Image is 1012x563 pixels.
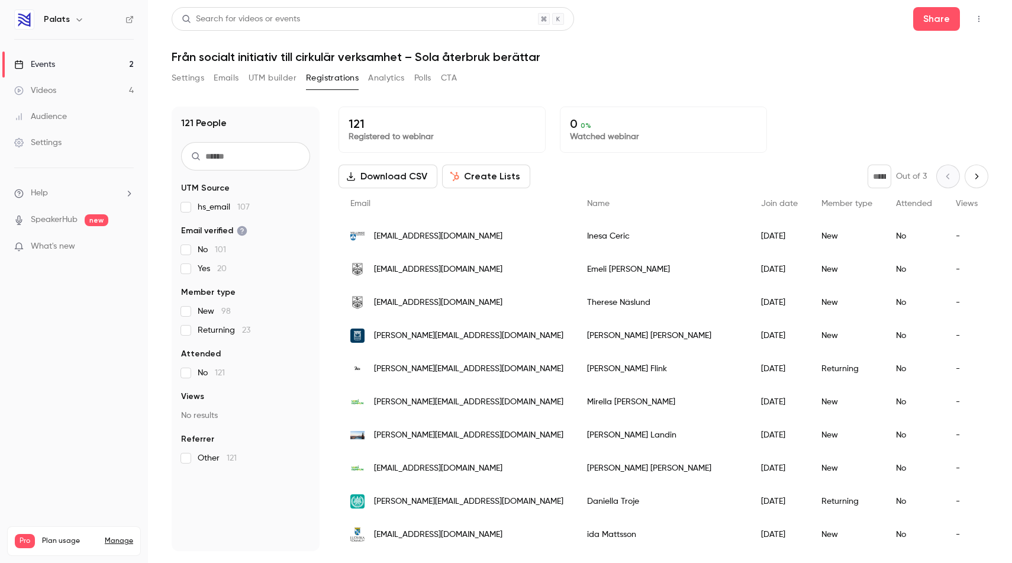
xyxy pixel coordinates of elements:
[350,262,365,276] img: sunne.se
[31,240,75,253] span: What's new
[182,13,300,25] div: Search for videos or events
[810,286,884,319] div: New
[810,419,884,452] div: New
[14,85,56,96] div: Videos
[350,431,365,439] img: stockholm.se
[944,452,990,485] div: -
[374,230,502,243] span: [EMAIL_ADDRESS][DOMAIN_NAME]
[810,485,884,518] div: Returning
[374,297,502,309] span: [EMAIL_ADDRESS][DOMAIN_NAME]
[749,485,810,518] div: [DATE]
[884,220,944,253] div: No
[749,220,810,253] div: [DATE]
[575,485,749,518] div: Daniella Troje
[15,534,35,548] span: Pro
[575,220,749,253] div: Inesa Ceric
[749,452,810,485] div: [DATE]
[575,385,749,419] div: Mirella [PERSON_NAME]
[368,69,405,88] button: Analytics
[198,201,250,213] span: hs_email
[810,352,884,385] div: Returning
[374,330,563,342] span: [PERSON_NAME][EMAIL_ADDRESS][DOMAIN_NAME]
[575,286,749,319] div: Therese Näslund
[350,329,365,343] img: saffle.se
[570,131,757,143] p: Watched webinar
[350,362,365,376] img: dios.se
[884,452,944,485] div: No
[896,170,927,182] p: Out of 3
[214,69,239,88] button: Emails
[581,121,591,130] span: 0 %
[350,295,365,310] img: sunne.se
[242,326,250,334] span: 23
[350,461,365,475] img: umea.se
[810,452,884,485] div: New
[442,165,530,188] button: Create Lists
[198,244,226,256] span: No
[198,263,227,275] span: Yes
[821,200,872,208] span: Member type
[198,367,225,379] span: No
[198,324,250,336] span: Returning
[575,319,749,352] div: [PERSON_NAME] [PERSON_NAME]
[85,214,108,226] span: new
[14,59,55,70] div: Events
[810,253,884,286] div: New
[350,395,365,409] img: umea.se
[374,462,502,475] span: [EMAIL_ADDRESS][DOMAIN_NAME]
[913,7,960,31] button: Share
[884,253,944,286] div: No
[181,182,230,194] span: UTM Source
[749,352,810,385] div: [DATE]
[227,454,237,462] span: 121
[374,263,502,276] span: [EMAIL_ADDRESS][DOMAIN_NAME]
[749,319,810,352] div: [DATE]
[575,352,749,385] div: [PERSON_NAME] Flink
[349,131,536,143] p: Registered to webinar
[575,253,749,286] div: Emeli [PERSON_NAME]
[414,69,431,88] button: Polls
[31,214,78,226] a: SpeakerHub
[810,319,884,352] div: New
[884,518,944,551] div: No
[896,200,932,208] span: Attended
[956,200,978,208] span: Views
[749,253,810,286] div: [DATE]
[181,391,204,403] span: Views
[884,319,944,352] div: No
[350,527,365,542] img: ludvika.se
[237,203,250,211] span: 107
[810,385,884,419] div: New
[575,452,749,485] div: [PERSON_NAME] [PERSON_NAME]
[120,242,134,252] iframe: Noticeable Trigger
[14,137,62,149] div: Settings
[198,305,231,317] span: New
[14,111,67,123] div: Audience
[181,287,236,298] span: Member type
[249,69,296,88] button: UTM builder
[884,485,944,518] div: No
[215,369,225,377] span: 121
[884,385,944,419] div: No
[198,452,237,464] span: Other
[749,419,810,452] div: [DATE]
[944,385,990,419] div: -
[181,348,221,360] span: Attended
[749,518,810,551] div: [DATE]
[374,396,563,408] span: [PERSON_NAME][EMAIL_ADDRESS][DOMAIN_NAME]
[884,419,944,452] div: No
[374,529,502,541] span: [EMAIL_ADDRESS][DOMAIN_NAME]
[14,187,134,200] li: help-dropdown-opener
[221,307,231,316] span: 98
[944,220,990,253] div: -
[944,286,990,319] div: -
[374,496,563,508] span: [PERSON_NAME][EMAIL_ADDRESS][DOMAIN_NAME]
[810,220,884,253] div: New
[374,363,563,375] span: [PERSON_NAME][EMAIL_ADDRESS][DOMAIN_NAME]
[810,518,884,551] div: New
[350,229,365,243] img: vellinge.se
[306,69,359,88] button: Registrations
[884,286,944,319] div: No
[105,536,133,546] a: Manage
[215,246,226,254] span: 101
